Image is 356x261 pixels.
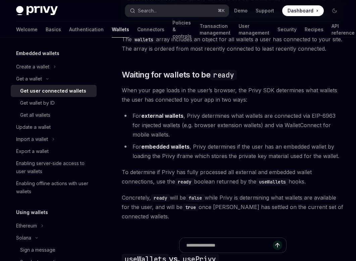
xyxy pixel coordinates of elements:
[183,204,199,211] code: true
[46,21,61,38] a: Basics
[175,178,194,186] code: ready
[11,121,97,133] a: Update a wallet
[288,7,313,14] span: Dashboard
[16,6,58,15] img: dark logo
[16,21,38,38] a: Welcome
[11,232,97,244] button: Toggle Solana section
[125,5,229,17] button: Open search
[122,69,237,80] span: Waiting for wallets to be
[277,21,297,38] a: Security
[137,21,164,38] a: Connectors
[16,123,51,131] div: Update a wallet
[16,147,49,155] div: Export a wallet
[256,7,274,14] a: Support
[122,193,344,221] span: Concretely, will be while Privy is determining what wallets are available for the user, and will ...
[218,8,225,13] span: ⌘ K
[11,97,97,109] a: Get wallet by ID
[16,75,42,83] div: Get a wallet
[11,177,97,198] a: Enabling offline actions with user wallets
[122,35,344,53] span: The array includes an object for all wallets a user has connected to your site. The array is orde...
[132,36,156,43] code: wallets
[16,159,93,175] div: Enabling server-side access to user wallets
[332,21,355,38] a: API reference
[141,112,184,119] strong: external wallets
[11,61,97,73] button: Toggle Create a wallet section
[282,5,324,16] a: Dashboard
[20,87,86,95] div: Get user connected wallets
[122,111,344,139] li: For , Privy determines what wallets are connected via EIP-6963 for injected wallets (e.g. browser...
[112,21,129,38] a: Wallets
[11,220,97,232] button: Toggle Ethereum section
[172,21,192,38] a: Policies & controls
[69,21,104,38] a: Authentication
[16,135,48,143] div: Import a wallet
[138,7,157,15] div: Search...
[122,167,344,186] span: To determine if Privy has fully processed all external and embedded wallet connections, use the b...
[11,73,97,85] button: Toggle Get a wallet section
[186,194,205,202] code: false
[329,5,340,16] button: Toggle dark mode
[20,99,55,107] div: Get wallet by ID
[11,244,97,256] a: Sign a message
[11,145,97,157] a: Export a wallet
[305,21,323,38] a: Recipes
[11,85,97,97] a: Get user connected wallets
[16,208,48,216] h5: Using wallets
[122,86,344,104] span: When your page loads in the user’s browser, the Privy SDK determines what wallets the user has co...
[151,194,170,202] code: ready
[16,234,31,242] div: Solana
[16,49,59,57] h5: Embedded wallets
[141,143,190,150] strong: embedded wallets
[16,63,49,71] div: Create a wallet
[256,178,289,186] code: useWallets
[210,70,237,80] code: ready
[186,238,273,253] input: Ask a question...
[234,7,248,14] a: Demo
[16,179,93,196] div: Enabling offline actions with user wallets
[16,222,37,230] div: Ethereum
[11,133,97,145] button: Toggle Import a wallet section
[273,241,282,250] button: Send message
[11,109,97,121] a: Get all wallets
[20,246,55,254] div: Sign a message
[20,111,50,119] div: Get all wallets
[200,21,231,38] a: Transaction management
[11,157,97,177] a: Enabling server-side access to user wallets
[122,142,344,161] li: For , Privy determines if the user has an embedded wallet by loading the Privy iframe which store...
[239,21,269,38] a: User management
